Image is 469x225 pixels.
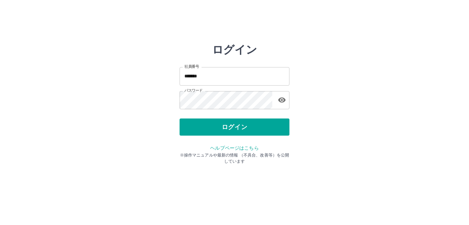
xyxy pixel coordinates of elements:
[180,152,289,164] p: ※操作マニュアルや最新の情報 （不具合、改善等）を公開しています
[184,64,199,69] label: 社員番号
[210,145,259,151] a: ヘルプページはこちら
[184,88,203,93] label: パスワード
[212,43,257,56] h2: ログイン
[180,118,289,136] button: ログイン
